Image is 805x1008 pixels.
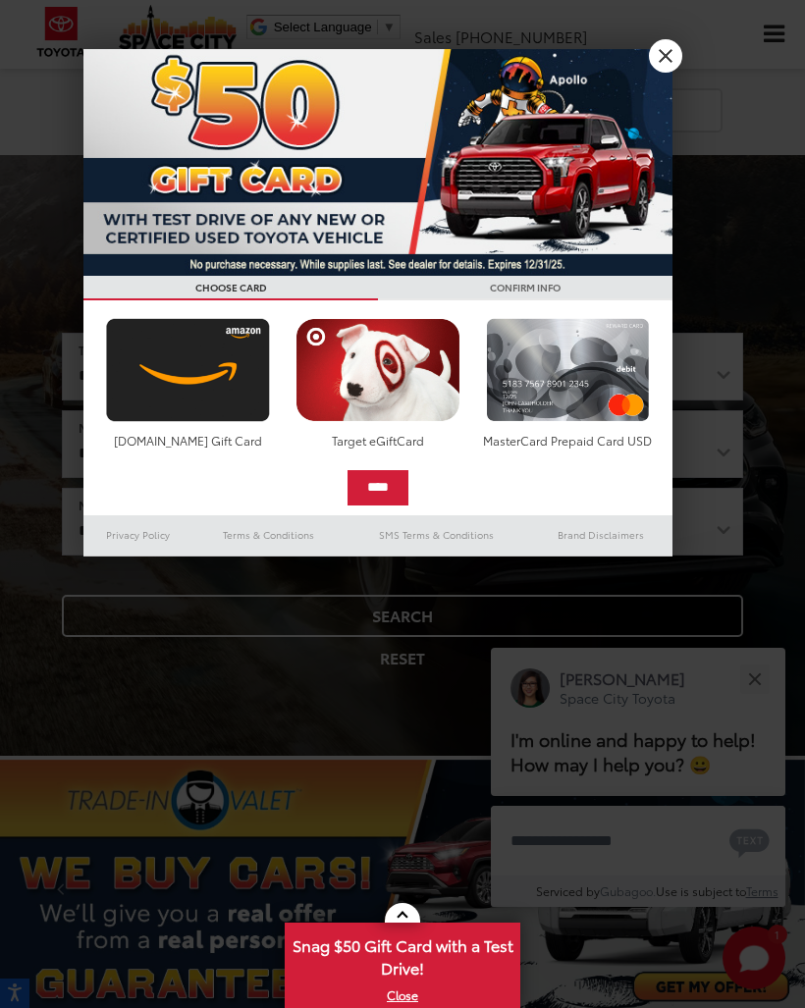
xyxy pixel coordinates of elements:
a: Terms & Conditions [193,523,344,547]
div: Target eGiftCard [291,432,464,449]
a: Brand Disclaimers [529,523,672,547]
div: [DOMAIN_NAME] Gift Card [101,432,275,449]
div: MasterCard Prepaid Card USD [481,432,655,449]
img: amazoncard.png [101,318,275,422]
a: Privacy Policy [83,523,193,547]
h3: CONFIRM INFO [378,276,672,300]
img: targetcard.png [291,318,464,422]
span: Snag $50 Gift Card with a Test Drive! [287,925,518,984]
img: mastercard.png [481,318,655,422]
h3: CHOOSE CARD [83,276,378,300]
img: 53411_top_152338.jpg [83,49,672,276]
a: SMS Terms & Conditions [344,523,529,547]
